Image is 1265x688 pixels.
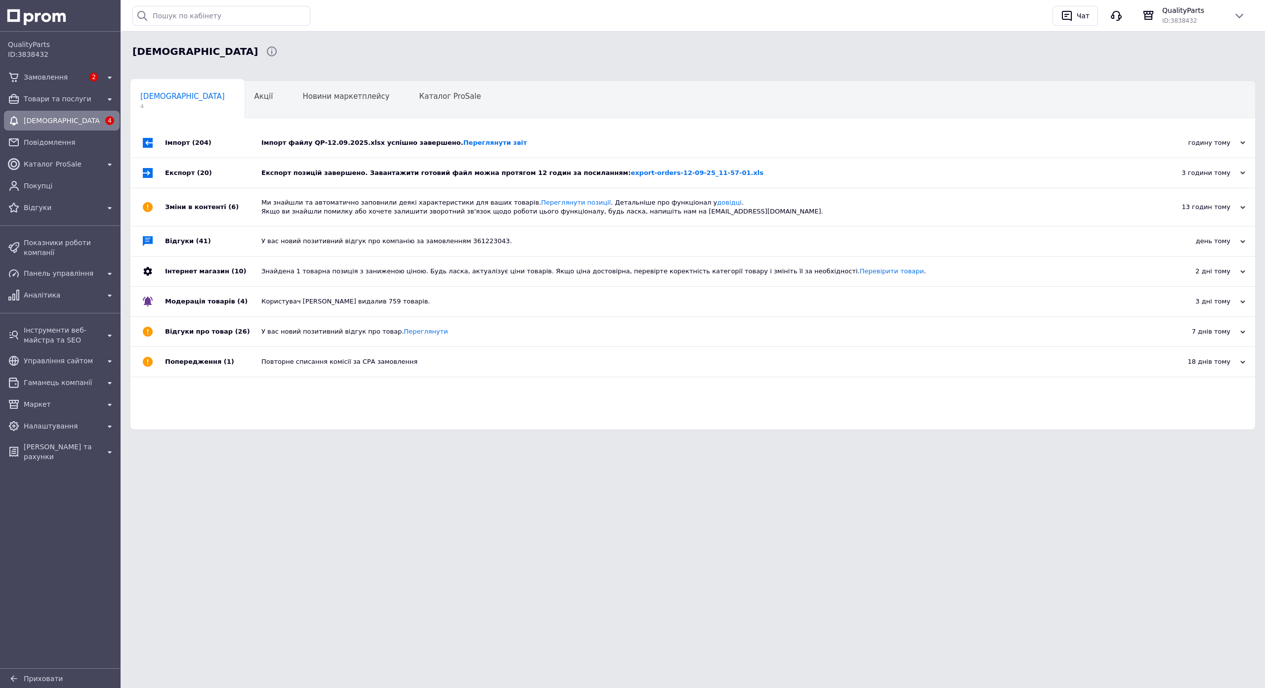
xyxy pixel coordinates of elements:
[89,73,98,82] span: 2
[1162,5,1225,15] span: QualityParts
[302,92,389,101] span: Новини маркетплейсу
[631,169,763,176] a: export-orders-12-09-25_11-57-01.xls
[1162,17,1197,24] span: ID: 3838432
[1053,6,1098,26] button: Чат
[165,257,261,286] div: Інтернет магазин
[24,325,100,345] span: Інструменти веб-майстра та SEO
[1075,8,1092,23] div: Чат
[24,137,116,147] span: Повідомлення
[1146,267,1245,276] div: 2 дні тому
[24,399,100,409] span: Маркет
[1146,357,1245,366] div: 18 днів тому
[860,267,924,275] a: Перевірити товари
[8,40,116,49] span: QualityParts
[261,169,1146,177] div: Експорт позицій завершено. Завантажити готовий файл можна протягом 12 годин за посиланням:
[237,298,248,305] span: (4)
[24,94,100,104] span: Товари та послуги
[196,237,211,245] span: (41)
[24,356,100,366] span: Управління сайтом
[1146,327,1245,336] div: 7 днів тому
[254,92,273,101] span: Акції
[404,328,448,335] a: Переглянути
[261,297,1146,306] div: Користувач [PERSON_NAME] видалив 759 товарів.
[541,199,611,206] a: Переглянути позиції
[140,92,225,101] span: [DEMOGRAPHIC_DATA]
[1146,203,1245,212] div: 13 годин тому
[24,268,100,278] span: Панель управління
[261,198,1146,216] div: Ми знайшли та автоматично заповнили деякі характеристики для ваших товарів. . Детальніше про функ...
[165,317,261,346] div: Відгуки про товар
[24,116,100,126] span: [DEMOGRAPHIC_DATA]
[1146,169,1245,177] div: 3 години тому
[24,72,84,82] span: Замовлення
[165,188,261,226] div: Зміни в контенті
[24,290,100,300] span: Аналітика
[224,358,234,365] span: (1)
[261,138,1146,147] div: Імпорт файлу QP-12.09.2025.xlsx успішно завершено.
[165,347,261,377] div: Попередження
[140,103,225,110] span: 4
[165,287,261,316] div: Модерація товарів
[24,675,63,683] span: Приховати
[235,328,250,335] span: (26)
[24,421,100,431] span: Налаштування
[165,226,261,256] div: Відгуки
[24,181,116,191] span: Покупці
[165,128,261,158] div: Імпорт
[8,50,48,58] span: ID: 3838432
[261,357,1146,366] div: Повторне списання комісії за СРА замовлення
[228,203,239,211] span: (6)
[24,238,116,258] span: Показники роботи компанії
[717,199,742,206] a: довідці
[192,139,211,146] span: (204)
[24,203,100,213] span: Відгуки
[261,327,1146,336] div: У вас новий позитивний відгук про товар.
[197,169,212,176] span: (20)
[165,158,261,188] div: Експорт
[231,267,246,275] span: (10)
[419,92,481,101] span: Каталог ProSale
[1146,138,1245,147] div: годину тому
[463,139,527,146] a: Переглянути звіт
[105,116,114,125] span: 4
[261,237,1146,246] div: У вас новий позитивний відгук про компанію за замовленням 361223043.
[1146,237,1245,246] div: день тому
[1146,297,1245,306] div: 3 дні тому
[132,6,310,26] input: Пошук по кабінету
[24,159,100,169] span: Каталог ProSale
[24,378,100,387] span: Гаманець компанії
[132,44,258,59] span: Сповіщення
[261,267,1146,276] div: Знайдена 1 товарна позиція з заниженою ціною. Будь ласка, актуалізує ціни товарів. Якщо ціна дост...
[24,442,100,462] span: [PERSON_NAME] та рахунки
